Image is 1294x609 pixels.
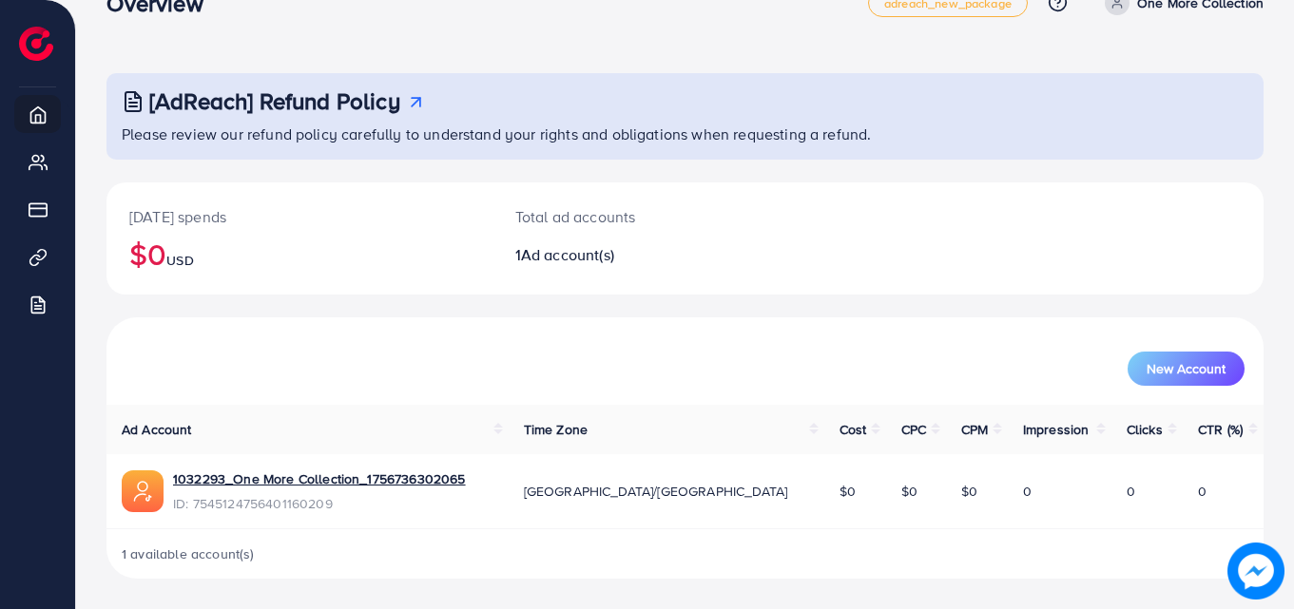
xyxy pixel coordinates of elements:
button: New Account [1128,352,1245,386]
span: $0 [961,482,977,501]
span: 0 [1198,482,1207,501]
h2: $0 [129,236,470,272]
p: Total ad accounts [515,205,759,228]
span: [GEOGRAPHIC_DATA]/[GEOGRAPHIC_DATA] [524,482,788,501]
span: 0 [1023,482,1032,501]
span: Time Zone [524,420,588,439]
span: Ad Account [122,420,192,439]
a: 1032293_One More Collection_1756736302065 [173,469,466,488]
span: USD [166,251,193,270]
span: 1 available account(s) [122,544,255,563]
img: logo [19,27,53,61]
span: $0 [901,482,917,501]
span: Clicks [1127,420,1163,439]
span: CTR (%) [1198,420,1243,439]
img: ic-ads-acc.e4c84228.svg [122,470,164,512]
h3: [AdReach] Refund Policy [149,87,400,115]
span: $0 [840,482,856,501]
span: ID: 7545124756401160209 [173,494,466,513]
span: Cost [840,420,867,439]
p: [DATE] spends [129,205,470,228]
span: 0 [1127,482,1135,501]
span: Ad account(s) [521,244,614,265]
span: New Account [1147,362,1226,375]
p: Please review our refund policy carefully to understand your rights and obligations when requesti... [122,123,1252,145]
img: image [1227,542,1284,599]
span: Impression [1023,420,1090,439]
h2: 1 [515,246,759,264]
span: CPM [961,420,988,439]
span: CPC [901,420,926,439]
